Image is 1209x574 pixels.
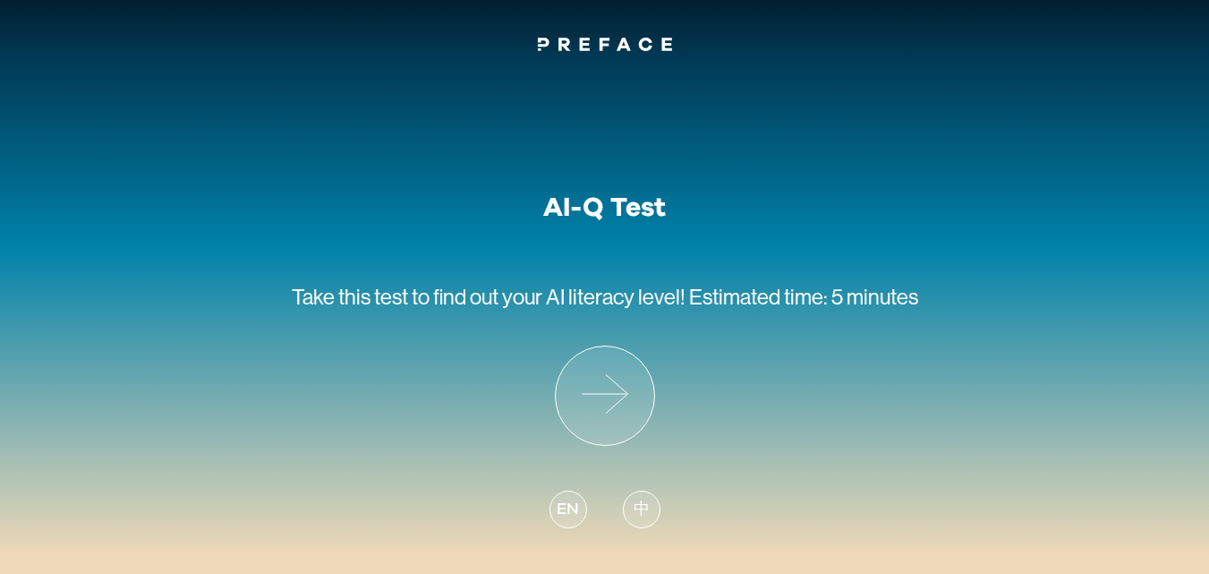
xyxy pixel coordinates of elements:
span: Take this test to [292,285,430,309]
span: EN [557,498,578,522]
span: Estimated time: 5 minutes [689,285,918,309]
span: 中 [634,498,650,522]
h1: AI-Q Test [543,192,666,224]
span: find out your AI literacy level! [433,285,685,309]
